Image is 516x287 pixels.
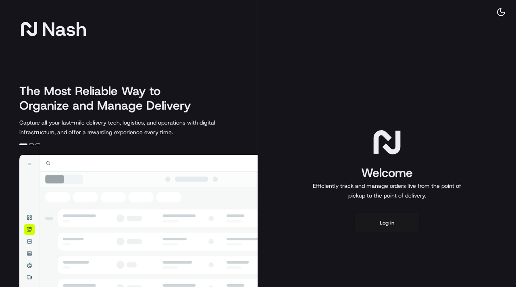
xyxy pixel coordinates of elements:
[19,84,200,113] h2: The Most Reliable Way to Organize and Manage Delivery
[42,21,87,37] span: Nash
[310,165,464,181] h1: Welcome
[310,181,464,200] p: Efficiently track and manage orders live from the point of pickup to the point of delivery.
[355,213,419,233] button: Log in
[19,118,252,137] p: Capture all your last-mile delivery tech, logistics, and operations with digital infrastructure, ...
